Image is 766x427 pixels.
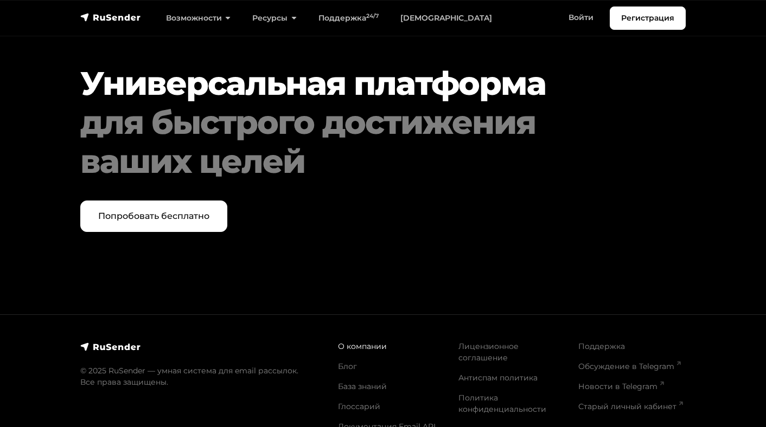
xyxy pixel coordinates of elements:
div: для быстрого достижения ваших целей [80,103,634,181]
a: Регистрация [610,7,686,30]
a: Ресурсы [241,7,307,29]
a: База знаний [338,381,387,391]
a: Войти [558,7,604,29]
h2: Универсальная платформа [80,64,634,181]
p: © 2025 RuSender — умная система для email рассылок. Все права защищены. [80,365,325,388]
a: [DEMOGRAPHIC_DATA] [390,7,503,29]
a: О компании [338,341,387,351]
a: Возможности [155,7,241,29]
a: Политика конфиденциальности [458,393,546,414]
a: Глоссарий [338,402,380,411]
sup: 24/7 [366,12,379,20]
a: Поддержка [578,341,625,351]
a: Блог [338,361,357,371]
a: Поддержка24/7 [308,7,390,29]
a: Новости в Telegram [578,381,664,391]
a: Попробовать бесплатно [80,200,227,232]
a: Обсуждение в Telegram [578,361,681,371]
img: RuSender [80,341,141,352]
a: Лицензионное соглашение [458,341,519,363]
a: Антиспам политика [458,373,538,383]
a: Старый личный кабинет [578,402,683,411]
img: RuSender [80,12,141,23]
